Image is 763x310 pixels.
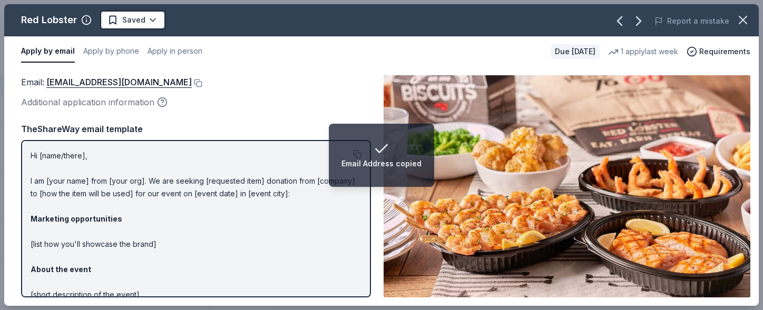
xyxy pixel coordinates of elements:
button: Apply by phone [83,41,139,63]
span: Email : [21,77,192,87]
button: Report a mistake [654,15,729,27]
div: Email Address copied [341,157,422,170]
span: Requirements [699,45,750,58]
button: Saved [100,11,165,29]
button: Apply in person [148,41,202,63]
div: 1 apply last week [608,45,678,58]
span: Saved [122,14,145,26]
strong: Marketing opportunities [31,214,122,223]
div: Due [DATE] [551,44,600,59]
a: [EMAIL_ADDRESS][DOMAIN_NAME] [46,75,192,89]
button: Apply by email [21,41,75,63]
button: Requirements [687,45,750,58]
div: TheShareWay email template [21,122,371,136]
strong: About the event [31,265,91,274]
div: Additional application information [21,95,371,109]
img: Image for Red Lobster [384,75,750,297]
div: Red Lobster [21,12,77,28]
